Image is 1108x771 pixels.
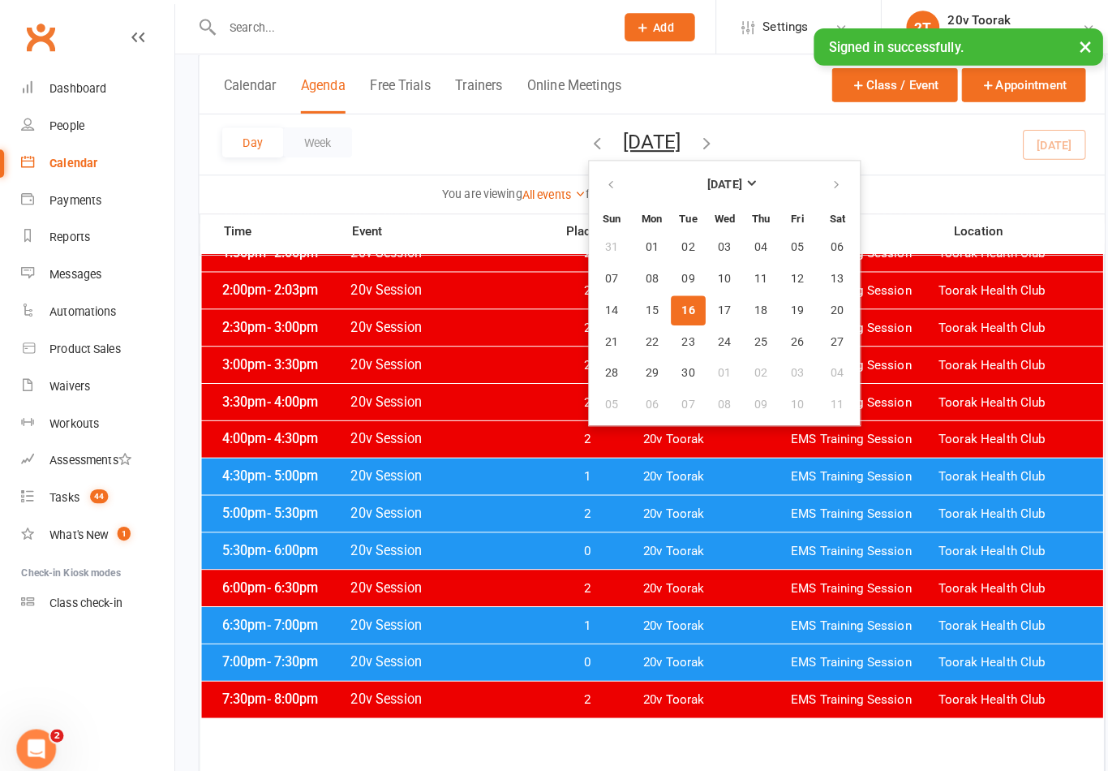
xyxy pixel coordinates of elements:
[534,606,619,622] span: 1
[434,183,513,196] strong: You are viewing
[262,569,313,584] span: - 6:30pm
[21,325,171,361] a: Product Sales
[49,585,120,598] div: Class check-in
[213,15,592,38] input: Search...
[633,329,646,342] span: 22
[344,459,535,475] span: 20v Session
[642,20,662,33] span: Add
[534,497,619,512] span: 2
[595,267,608,280] span: 07
[921,460,1067,476] span: Toorak Health Club
[730,382,764,411] button: 09
[631,570,776,585] span: 20v Toorak
[214,459,344,475] span: 4:30pm
[592,208,610,220] small: Sunday
[633,236,646,249] span: 01
[613,13,682,41] button: Add
[21,252,171,288] a: Messages
[705,390,718,403] span: 08
[816,267,829,280] span: 13
[49,299,114,312] div: Automations
[766,259,800,288] button: 12
[741,390,754,403] span: 09
[214,569,344,584] span: 6:00pm
[49,226,88,239] div: Reports
[801,290,843,319] button: 20
[21,179,171,215] a: Payments
[214,386,344,402] span: 3:30pm
[21,507,171,544] a: What's New1
[801,382,843,411] button: 11
[262,350,313,365] span: - 3:30pm
[262,386,313,402] span: - 4:00pm
[344,642,535,657] span: 20v Session
[631,533,776,549] span: 20v Toorak
[580,321,621,350] button: 21
[262,423,313,438] span: - 4:30pm
[730,290,764,319] button: 18
[623,290,657,319] button: 15
[776,497,921,512] span: EMS Training Session
[694,351,728,381] button: 01
[115,517,128,531] span: 1
[344,569,535,584] span: 20v Session
[694,259,728,288] button: 10
[921,643,1067,658] span: Toorak Health Club
[776,533,921,549] span: EMS Training Session
[817,67,940,100] button: Class / Event
[262,459,313,475] span: - 5:00pm
[776,679,921,695] span: EMS Training Session
[741,298,754,311] span: 18
[633,360,646,373] span: 29
[214,496,344,511] span: 5:00pm
[766,351,800,381] button: 03
[776,267,789,280] span: 12
[447,76,493,111] button: Trainers
[580,382,621,411] button: 05
[262,532,313,548] span: - 6:00pm
[659,351,693,381] button: 30
[534,679,619,695] span: 2
[705,329,718,342] span: 24
[580,228,621,257] button: 31
[776,329,789,342] span: 26
[631,606,776,622] span: 20v Toorak
[21,288,171,325] a: Automations
[630,208,651,220] small: Monday
[705,267,718,280] span: 10
[262,277,313,292] span: - 2:03pm
[214,423,344,438] span: 4:00pm
[88,480,106,494] span: 44
[694,228,728,257] button: 03
[705,360,718,373] span: 01
[517,76,610,111] button: Online Meetings
[921,533,1067,549] span: Toorak Health Club
[49,80,105,93] div: Dashboard
[363,76,423,111] button: Free Trials
[534,643,619,658] span: 0
[631,643,776,658] span: 20v Toorak
[623,351,657,381] button: 29
[776,387,921,403] span: EMS Training Session
[49,409,97,422] div: Workouts
[921,570,1067,585] span: Toorak Health Club
[776,278,921,293] span: EMS Training Session
[730,228,764,257] button: 04
[930,27,992,41] div: 20v Toorak
[776,360,789,373] span: 03
[776,236,789,249] span: 05
[534,460,619,476] span: 1
[921,314,1067,330] span: Toorak Health Club
[21,434,171,471] a: Assessments
[49,153,96,166] div: Calendar
[816,360,829,373] span: 04
[659,382,693,411] button: 07
[21,142,171,179] a: Calendar
[623,321,657,350] button: 22
[595,236,608,249] span: 31
[534,533,619,549] span: 0
[344,605,535,621] span: 20v Session
[776,606,921,622] span: EMS Training Session
[218,125,278,154] button: Day
[816,298,829,311] span: 20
